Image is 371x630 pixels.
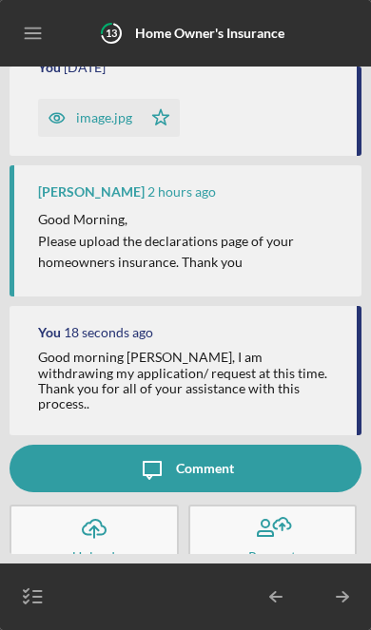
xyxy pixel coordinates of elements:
[105,27,116,39] tspan: 13
[72,552,115,562] div: Upload
[248,552,296,562] div: Request
[38,184,145,200] div: [PERSON_NAME]
[176,445,234,492] div: Comment
[147,184,216,200] time: 2025-09-08 12:16
[76,110,132,125] div: image.jpg
[38,209,342,230] p: Good Morning,
[135,25,284,41] b: Home Owner's Insurance
[10,445,361,492] button: Comment
[10,505,179,571] button: Upload
[38,99,180,137] button: image.jpg
[188,505,358,571] button: Request
[38,350,338,410] div: Good morning [PERSON_NAME], I am withdrawing my application/ request at this time. Thank you for ...
[64,325,153,340] time: 2025-09-08 14:10
[38,325,61,340] div: You
[38,231,342,274] p: Please upload the declarations page of your homeowners insurance. Thank you
[38,60,61,75] div: You
[64,60,106,75] time: 2025-09-03 21:31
